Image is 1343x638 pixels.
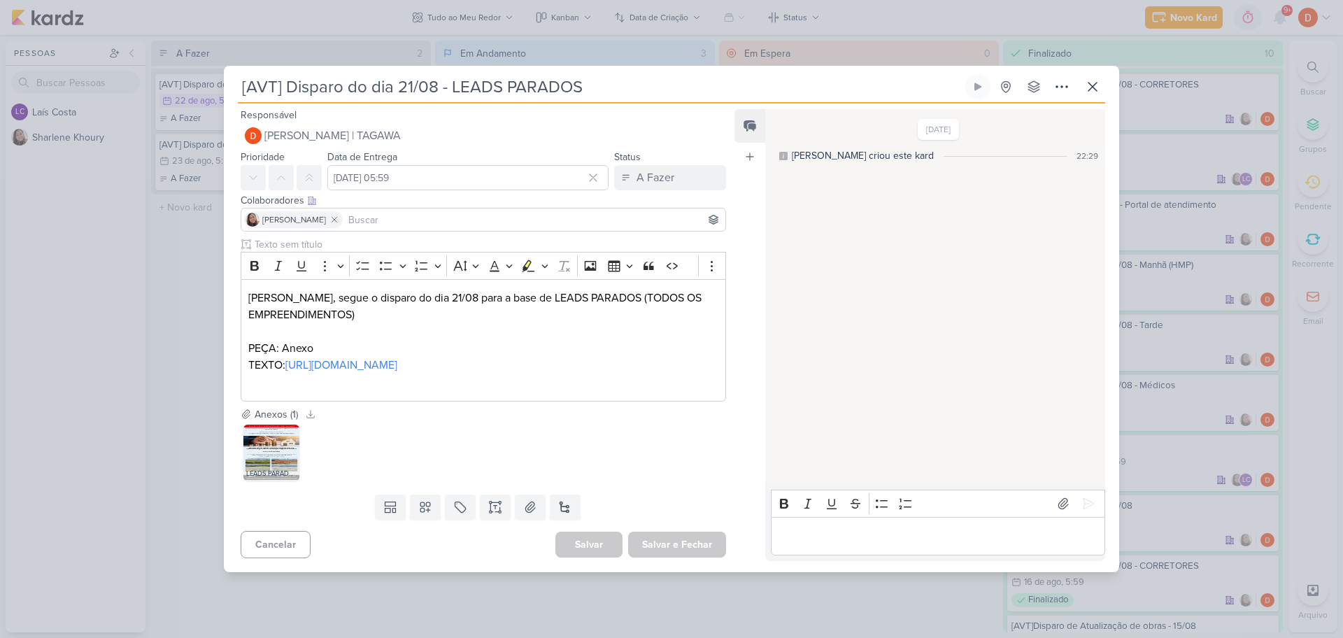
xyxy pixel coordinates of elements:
[241,252,726,279] div: Editor toolbar
[792,148,934,163] div: [PERSON_NAME] criou este kard
[245,127,262,144] img: Diego Lima | TAGAWA
[346,211,723,228] input: Buscar
[327,151,397,163] label: Data de Entrega
[327,165,609,190] input: Select a date
[238,74,962,99] input: Kard Sem Título
[1076,150,1098,162] div: 22:29
[241,193,726,208] div: Colaboradores
[614,151,641,163] label: Status
[248,290,718,323] p: [PERSON_NAME], segue o disparo do dia 21/08 para a base de LEADS PARADOS (TODOS OS EMPREENDIMENTOS)
[241,151,285,163] label: Prioridade
[285,358,397,372] a: [URL][DOMAIN_NAME]
[243,425,299,481] img: sIMhydWrWIO8BGBwHYnt5przTL3uRtPnEWnTechR.jpg
[241,531,311,558] button: Cancelar
[637,169,674,186] div: A Fazer
[972,81,983,92] div: Ligar relógio
[248,357,718,374] p: TEXTO:
[255,407,298,422] div: Anexos (1)
[262,213,326,226] span: [PERSON_NAME]
[771,490,1105,517] div: Editor toolbar
[241,279,726,402] div: Editor editing area: main
[243,467,299,481] div: LEADS PARADOS (1).jpg
[771,517,1105,555] div: Editor editing area: main
[252,237,698,252] input: Texto sem título
[241,109,297,121] label: Responsável
[248,340,718,357] p: PEÇA: Anexo
[241,123,726,148] button: [PERSON_NAME] | TAGAWA
[614,165,726,190] button: A Fazer
[246,213,260,227] img: Sharlene Khoury
[264,127,401,144] span: [PERSON_NAME] | TAGAWA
